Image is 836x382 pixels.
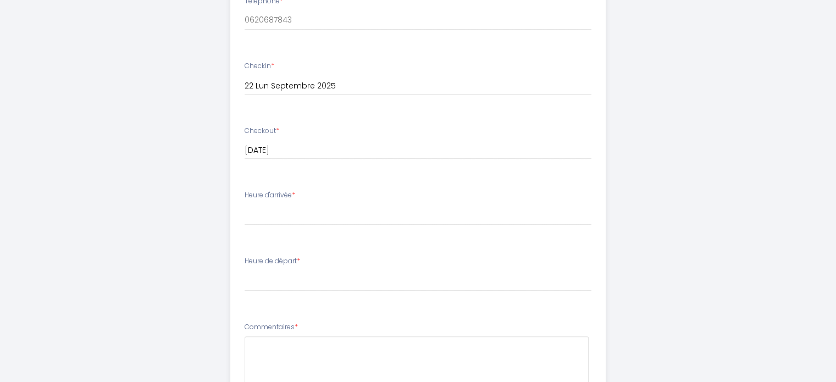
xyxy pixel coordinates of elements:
label: Checkin [245,61,274,71]
label: Commentaires [245,322,298,333]
label: Checkout [245,126,279,136]
label: Heure de départ [245,256,300,267]
label: Heure d'arrivée [245,190,295,201]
